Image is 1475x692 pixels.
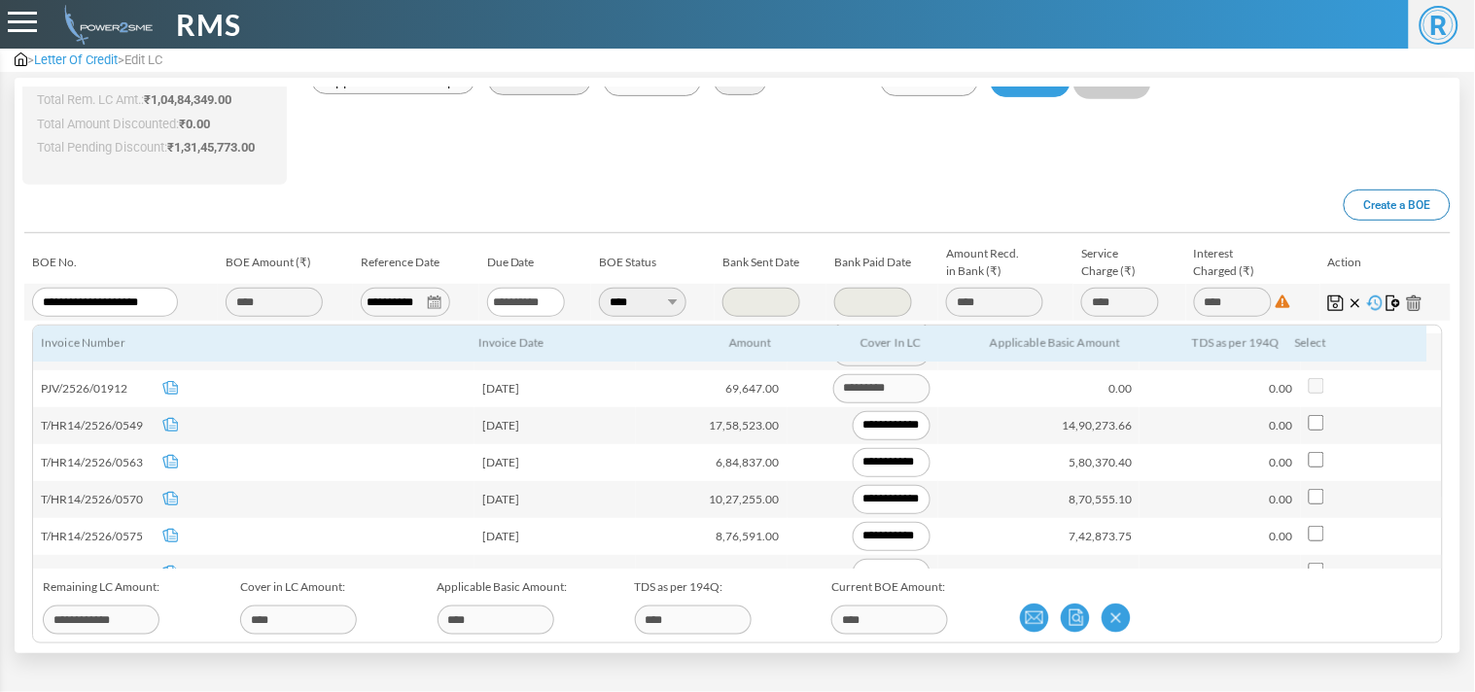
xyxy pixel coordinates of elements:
[162,565,178,580] img: invoice-icon.svg
[636,407,787,444] td: 17,58,523.00
[41,491,158,508] span: T/HR14/2526/0570
[1140,444,1301,481] td: 0.00
[1140,481,1301,518] td: 0.00
[43,605,159,635] input: Remaining LC Amount:
[144,92,231,107] span: ₹
[41,417,158,434] span: T/HR14/2526/0549
[1344,190,1451,221] a: Create a BOE
[177,3,242,47] span: RMS
[471,326,630,362] th: Invoice Date
[1320,241,1451,284] td: Action
[56,5,153,45] img: admin
[1406,295,1422,311] img: Delete BOE
[41,565,158,582] span: T/HR14/2526/0576
[162,528,178,543] img: invoice-icon.svg
[1348,295,1363,311] img: Cancel Changes
[311,65,475,94] label: Approved w/o Receipt
[938,407,1140,444] td: 14,90,273.66
[174,140,255,155] span: 1,31,45,773.00
[826,241,938,284] td: Bank Paid Date
[34,52,118,67] span: Letter Of Credit
[1140,518,1301,555] td: 0.00
[1420,6,1458,45] span: R
[15,52,27,66] img: admin
[474,370,636,407] td: [DATE]
[1186,241,1320,284] td: Interest Charged (₹)
[1140,555,1301,592] td: 0.00
[162,491,178,506] img: invoice-icon.svg
[938,444,1140,481] td: 5,80,370.40
[831,605,948,635] input: Current BOE Amount:
[1020,604,1049,633] img: msg.png
[162,417,178,432] img: invoice-icon.svg
[636,555,787,592] td: 3,53,107.00
[24,241,218,284] td: BOE No.
[822,578,1019,635] label: Current BOE Amount:
[33,326,471,362] th: Invoice Number
[636,370,787,407] td: 69,647.00
[1128,326,1287,362] th: TDS as per 194Q
[474,555,636,592] td: [DATE]
[230,578,428,635] label: Cover in LC Amount:
[1140,370,1301,407] td: 0.00
[1019,603,1050,634] a: Preview CL
[186,117,210,131] span: 0.00
[179,117,210,131] span: ₹
[474,518,636,555] td: [DATE]
[1073,241,1185,284] td: Service Charge (₹)
[636,481,787,518] td: 10,27,255.00
[151,92,231,107] span: 1,04,84,349.00
[37,138,272,157] p: Total Pending Discount:
[162,380,178,396] img: invoice-icon.svg
[1102,604,1131,633] img: cross_fill.png
[353,241,479,284] td: Reference Date
[1276,294,1290,309] img: Difference: 0
[37,90,272,110] p: Total Rem. LC Amt.:
[438,605,554,635] input: Applicable Basic Amount:
[1287,326,1427,362] th: Select
[1367,295,1383,311] img: History
[428,578,625,635] label: Applicable Basic Amount:
[474,481,636,518] td: [DATE]
[630,326,780,362] th: Amount
[1060,603,1091,634] a: Preview BOE
[929,326,1128,362] th: Applicable Basic Amount
[41,380,158,398] span: PJV/2526/01912
[636,518,787,555] td: 8,76,591.00
[479,241,591,284] td: Due Date
[41,454,158,471] span: T/HR14/2526/0563
[938,370,1140,407] td: 0.00
[474,444,636,481] td: [DATE]
[715,241,826,284] td: Bank Sent Date
[1387,295,1402,311] img: Map Invoices
[938,555,1140,592] td: 2,96,280.56
[33,578,230,635] label: Remaining LC Amount:
[37,115,272,134] p: Total Amount Discounted:
[218,241,353,284] td: BOE Amount (₹)
[167,140,255,155] span: ₹
[1101,603,1132,634] a: Close
[124,52,162,67] span: Edit LC
[41,528,158,545] span: T/HR14/2526/0575
[636,444,787,481] td: 6,84,837.00
[938,481,1140,518] td: 8,70,555.10
[474,407,636,444] td: [DATE]
[162,454,178,469] img: invoice-icon.svg
[33,370,1442,407] tr: Invoice date should be greater than equal to LC issue date.
[1328,295,1344,311] img: Save Changes
[635,605,752,635] input: TDS as per 194Q:
[591,241,715,284] td: BOE Status
[240,605,357,635] input: Cover in LC Amount:
[938,518,1140,555] td: 7,42,873.75
[779,326,929,362] th: Cover In LC
[625,578,823,635] label: TDS as per 194Q:
[1140,407,1301,444] td: 0.00
[938,241,1073,284] td: Amount Recd. in Bank (₹)
[1061,604,1090,633] img: prev.png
